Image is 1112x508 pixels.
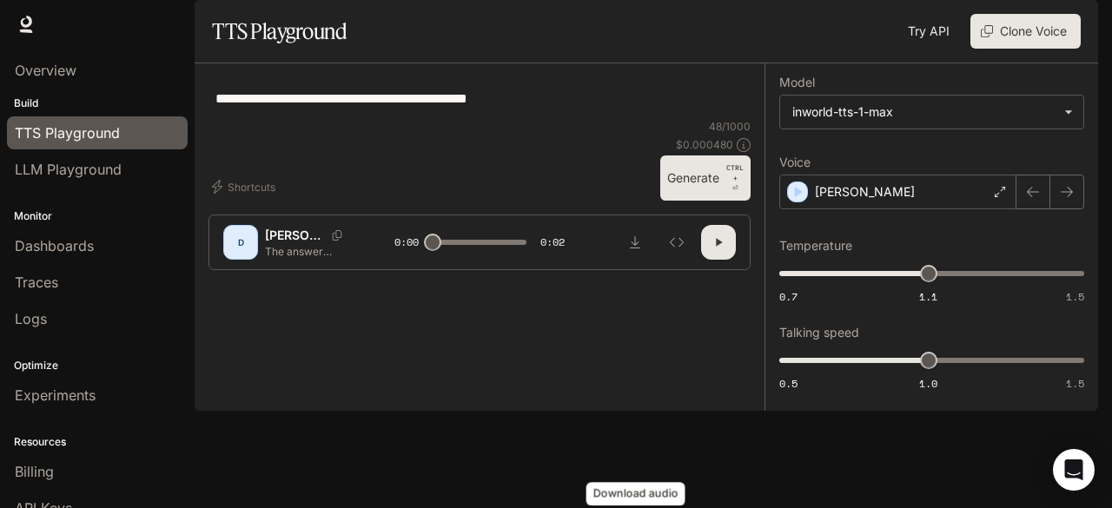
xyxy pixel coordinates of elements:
[779,376,798,391] span: 0.5
[970,14,1081,49] button: Clone Voice
[780,96,1083,129] div: inworld-tts-1-max
[660,155,751,201] button: GenerateCTRL +⏎
[709,119,751,134] p: 48 / 1000
[618,225,652,260] button: Download audio
[676,137,733,152] p: $ 0.000480
[325,230,349,241] button: Copy Voice ID
[265,227,325,244] p: [PERSON_NAME]
[540,234,565,251] span: 0:02
[726,162,744,183] p: CTRL +
[919,376,937,391] span: 1.0
[394,234,419,251] span: 0:00
[227,228,255,256] div: D
[815,183,915,201] p: [PERSON_NAME]
[1066,376,1084,391] span: 1.5
[779,327,859,339] p: Talking speed
[726,162,744,194] p: ⏎
[586,482,685,505] div: Download audio
[1053,449,1095,491] div: Open Intercom Messenger
[779,289,798,304] span: 0.7
[779,76,815,89] p: Model
[1066,289,1084,304] span: 1.5
[208,173,282,201] button: Shortcuts
[919,289,937,304] span: 1.1
[265,244,353,259] p: The answer could rewrite the future of humanity.
[659,225,694,260] button: Inspect
[792,103,1056,121] div: inworld-tts-1-max
[779,240,852,252] p: Temperature
[779,156,811,168] p: Voice
[212,14,347,49] h1: TTS Playground
[901,14,956,49] a: Try API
